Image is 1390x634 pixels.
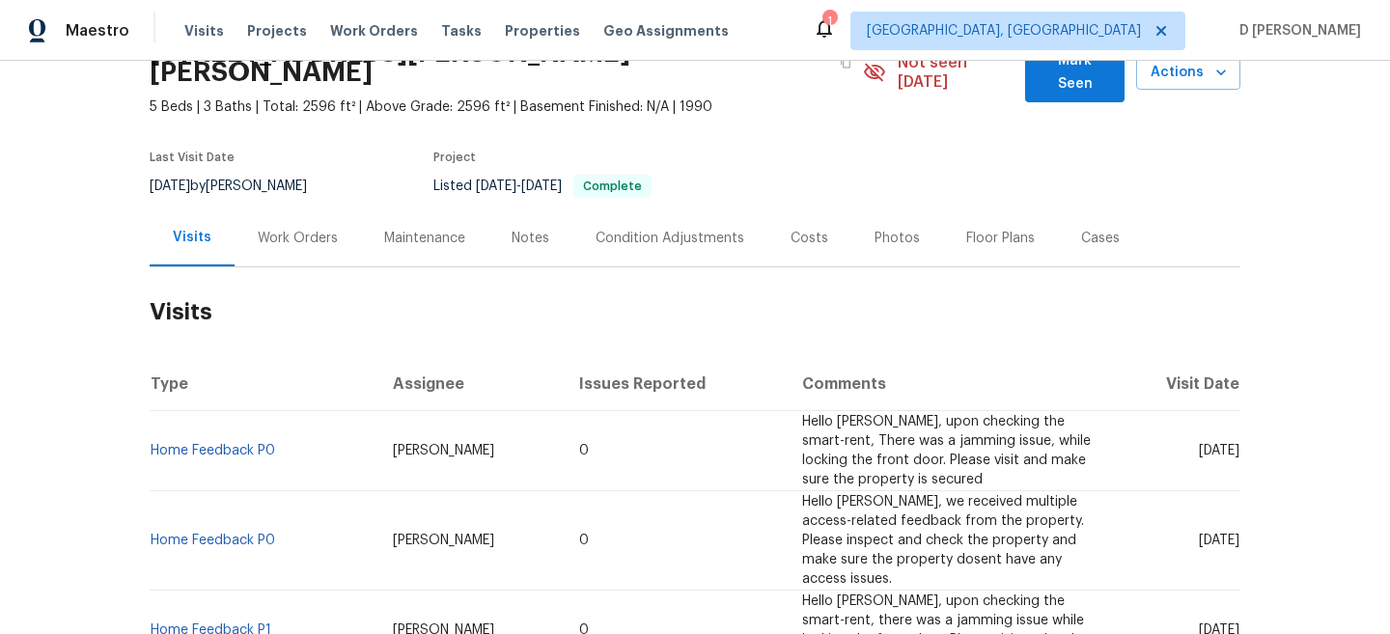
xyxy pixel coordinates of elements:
span: [DATE] [1199,534,1239,547]
span: Projects [247,21,307,41]
div: Costs [791,229,828,248]
span: [GEOGRAPHIC_DATA], [GEOGRAPHIC_DATA] [867,21,1141,41]
div: Cases [1081,229,1120,248]
a: Home Feedback P0 [151,444,275,457]
div: 1 [822,12,836,31]
span: Maestro [66,21,129,41]
span: Hello [PERSON_NAME], we received multiple access-related feedback from the property. Please inspe... [802,495,1084,586]
button: Copy Address [828,45,863,80]
th: Type [150,357,377,411]
div: Maintenance [384,229,465,248]
span: Actions [1152,61,1225,85]
span: [PERSON_NAME] [393,444,494,457]
span: Last Visit Date [150,152,235,163]
div: Notes [512,229,549,248]
h2: [STREET_ADDRESS][PERSON_NAME][PERSON_NAME] [150,43,828,82]
div: Photos [875,229,920,248]
div: Visits [173,228,211,247]
div: Condition Adjustments [596,229,744,248]
span: 0 [579,444,589,457]
th: Visit Date [1114,357,1240,411]
th: Comments [787,357,1114,411]
span: Visits [184,21,224,41]
button: Actions [1136,55,1240,91]
span: Work Orders [330,21,418,41]
th: Issues Reported [564,357,786,411]
h2: Visits [150,267,1240,357]
span: [PERSON_NAME] [393,534,494,547]
span: Not seen [DATE] [898,53,1015,92]
span: [DATE] [150,179,190,193]
span: [DATE] [1199,444,1239,457]
th: Assignee [377,357,565,411]
span: D [PERSON_NAME] [1232,21,1361,41]
span: Tasks [441,24,482,38]
span: Listed [433,179,652,193]
span: Geo Assignments [603,21,729,41]
div: by [PERSON_NAME] [150,175,330,198]
span: [DATE] [521,179,562,193]
span: Properties [505,21,580,41]
span: Project [433,152,476,163]
span: - [476,179,562,193]
div: Work Orders [258,229,338,248]
span: Mark Seen [1041,49,1109,96]
span: 5 Beds | 3 Baths | Total: 2596 ft² | Above Grade: 2596 ft² | Basement Finished: N/A | 1990 [150,97,863,117]
a: Home Feedback P0 [151,534,275,547]
span: [DATE] [476,179,516,193]
span: Hello [PERSON_NAME], upon checking the smart-rent, There was a jamming issue, while locking the f... [802,415,1091,486]
div: Floor Plans [966,229,1035,248]
span: Complete [575,180,650,192]
button: Mark Seen [1025,43,1125,102]
span: 0 [579,534,589,547]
